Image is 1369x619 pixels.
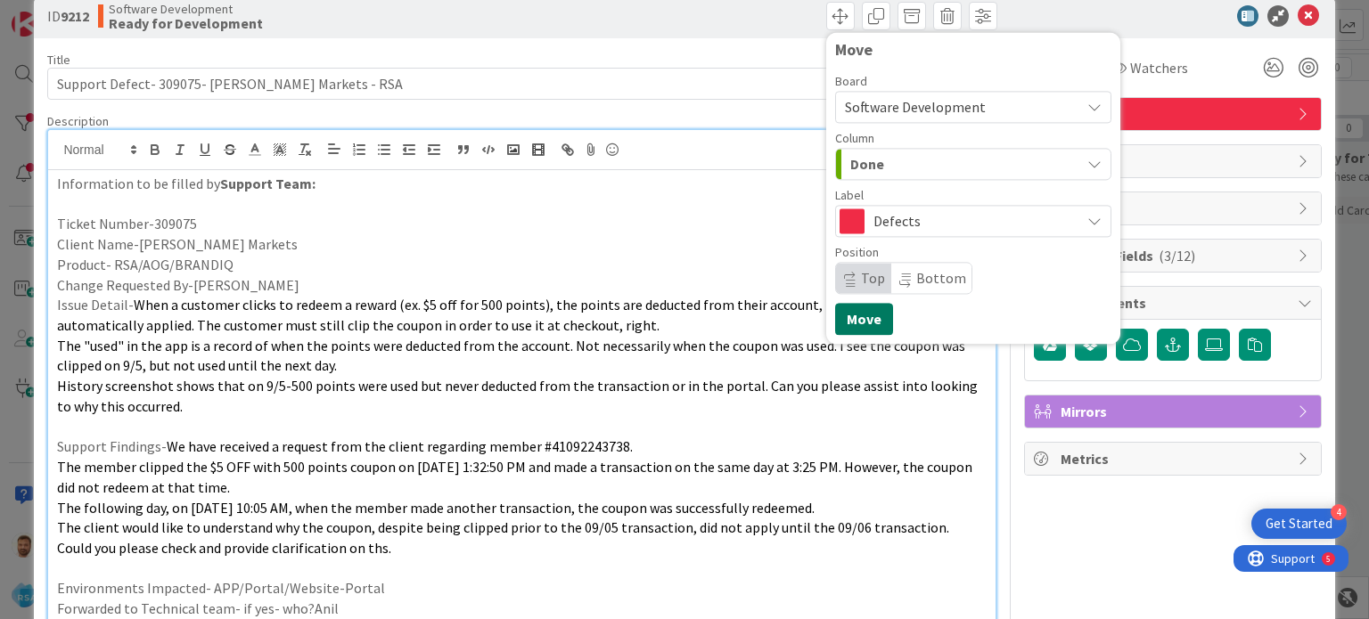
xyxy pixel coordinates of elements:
span: The member clipped the $5 OFF with 500 points coupon on [DATE] 1:32:50 PM and made a transaction ... [57,458,975,496]
b: Ready for Development [109,16,263,30]
span: Done [850,152,884,175]
input: type card name here... [47,68,996,100]
div: Move [835,41,1111,59]
span: The client would like to understand why the coupon, despite being clipped prior to the 09/05 tran... [57,518,949,536]
p: Forwarded to Technical team- if yes- who?Anil [57,599,986,619]
button: Move [835,303,893,335]
span: When a customer clicks to redeem a reward (ex. $5 off for 500 points), the points are deducted fr... [57,296,959,334]
p: Support Findings- [57,436,986,457]
span: ID [47,5,89,27]
div: 5 [93,7,97,21]
span: Defects [873,208,1071,233]
span: Bottom [916,269,966,287]
span: Mirrors [1061,401,1289,422]
span: Support [37,3,81,24]
span: Could you please check and provide clarification on ths. [57,539,391,557]
p: Change Requested By-[PERSON_NAME] [57,275,986,296]
p: Client Name-[PERSON_NAME] Markets [57,234,986,255]
p: Ticket Number-309075 [57,214,986,234]
strong: Support Team: [220,175,316,192]
p: Issue Detail- [57,295,986,335]
div: 4 [1331,504,1347,520]
p: Information to be filled by [57,174,986,194]
span: Dates [1061,151,1289,172]
span: The "used" in the app is a record of when the points were deducted from the account. Not necessar... [57,337,968,375]
span: Description [47,113,109,129]
span: Software Development [845,98,986,116]
span: Position [835,246,879,258]
p: Product- RSA/AOG/BRANDIQ [57,255,986,275]
span: Defects [1061,103,1289,125]
span: Attachments [1061,292,1289,314]
span: Metrics [1061,448,1289,469]
span: Board [835,75,867,87]
b: 9212 [61,7,89,25]
span: Column [835,132,874,144]
div: Get Started [1266,515,1332,533]
span: We have received a request from the client regarding member #41092243738. [167,437,633,455]
span: Custom Fields [1061,245,1289,266]
p: Environments Impacted- APP/Portal/Website-Portal [57,578,986,599]
span: History screenshot shows that on 9/5-500 points were used but never deducted from the transaction... [57,377,980,415]
label: Title [47,52,70,68]
span: Software Development [109,2,263,16]
div: Open Get Started checklist, remaining modules: 4 [1251,509,1347,539]
span: Block [1061,198,1289,219]
span: Watchers [1130,57,1188,78]
span: The following day, on [DATE] 10:05 AM, when the member made another transaction, the coupon was s... [57,499,815,517]
button: Done [835,148,1111,180]
span: ( 3/12 ) [1159,247,1195,265]
span: Top [861,269,885,287]
span: Label [835,189,864,201]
